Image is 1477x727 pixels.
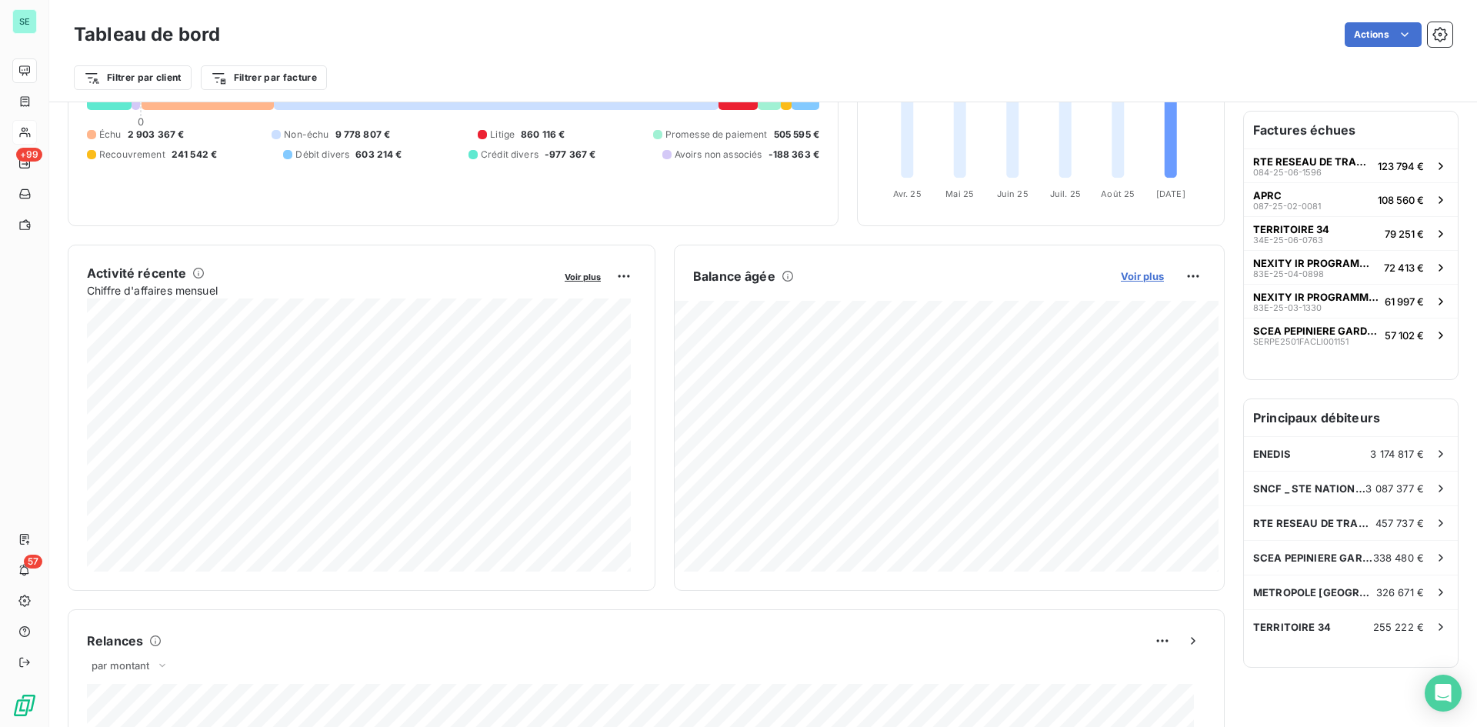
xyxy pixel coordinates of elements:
[1253,482,1365,495] span: SNCF _ STE NATIONALE
[1244,112,1458,148] h6: Factures échues
[521,128,565,142] span: 860 116 €
[1253,517,1375,529] span: RTE RESEAU DE TRANSPORT ELECTRICITE
[1253,303,1322,312] span: 83E-25-03-1330
[1244,216,1458,250] button: TERRITOIRE 3434E-25-06-076379 251 €
[481,148,538,162] span: Crédit divers
[1253,325,1379,337] span: SCEA PEPINIERE GARDOISE
[1375,517,1424,529] span: 457 737 €
[295,148,349,162] span: Débit divers
[1365,482,1424,495] span: 3 087 377 €
[665,128,768,142] span: Promesse de paiement
[893,188,922,199] tspan: Avr. 25
[1385,295,1424,308] span: 61 997 €
[92,659,150,672] span: par montant
[693,267,775,285] h6: Balance âgée
[1378,160,1424,172] span: 123 794 €
[24,555,42,569] span: 57
[1373,552,1424,564] span: 338 480 €
[87,264,186,282] h6: Activité récente
[945,188,974,199] tspan: Mai 25
[774,128,819,142] span: 505 595 €
[16,148,42,162] span: +99
[12,693,37,718] img: Logo LeanPay
[12,9,37,34] div: SE
[1253,586,1376,599] span: METROPOLE [GEOGRAPHIC_DATA]
[1373,621,1424,633] span: 255 222 €
[1244,148,1458,182] button: RTE RESEAU DE TRANSPORT ELECTRICITE084-25-06-1596123 794 €
[545,148,596,162] span: -977 367 €
[1425,675,1462,712] div: Open Intercom Messenger
[565,272,601,282] span: Voir plus
[1050,188,1081,199] tspan: Juil. 25
[1121,270,1164,282] span: Voir plus
[1384,262,1424,274] span: 72 413 €
[128,128,185,142] span: 2 903 367 €
[74,65,192,90] button: Filtrer par client
[87,632,143,650] h6: Relances
[335,128,391,142] span: 9 778 807 €
[1378,194,1424,206] span: 108 560 €
[1253,448,1291,460] span: ENEDIS
[560,269,605,283] button: Voir plus
[99,148,165,162] span: Recouvrement
[284,128,328,142] span: Non-échu
[138,115,144,128] span: 0
[1244,250,1458,284] button: NEXITY IR PROGRAMMES REGION SUD83E-25-04-089872 413 €
[74,21,220,48] h3: Tableau de bord
[1244,284,1458,318] button: NEXITY IR PROGRAMMES REGION SUD83E-25-03-133061 997 €
[1376,586,1424,599] span: 326 671 €
[997,188,1029,199] tspan: Juin 25
[490,128,515,142] span: Litige
[769,148,820,162] span: -188 363 €
[1370,448,1424,460] span: 3 174 817 €
[1253,189,1282,202] span: APRC
[1253,257,1378,269] span: NEXITY IR PROGRAMMES REGION SUD
[675,148,762,162] span: Avoirs non associés
[1244,399,1458,436] h6: Principaux débiteurs
[1253,337,1349,346] span: SERPE2501FACLI001151
[1345,22,1422,47] button: Actions
[201,65,327,90] button: Filtrer par facture
[1385,228,1424,240] span: 79 251 €
[1244,318,1458,352] button: SCEA PEPINIERE GARDOISESERPE2501FACLI00115157 102 €
[87,282,554,298] span: Chiffre d'affaires mensuel
[1253,291,1379,303] span: NEXITY IR PROGRAMMES REGION SUD
[1253,269,1324,278] span: 83E-25-04-0898
[99,128,122,142] span: Échu
[1253,168,1322,177] span: 084-25-06-1596
[1244,182,1458,216] button: APRC087-25-02-0081108 560 €
[1116,269,1169,283] button: Voir plus
[1253,235,1323,245] span: 34E-25-06-0763
[1253,155,1372,168] span: RTE RESEAU DE TRANSPORT ELECTRICITE
[1156,188,1185,199] tspan: [DATE]
[1253,223,1329,235] span: TERRITOIRE 34
[172,148,217,162] span: 241 542 €
[1253,552,1373,564] span: SCEA PEPINIERE GARDOISE
[1253,621,1331,633] span: TERRITOIRE 34
[1253,202,1321,211] span: 087-25-02-0081
[355,148,402,162] span: 603 214 €
[1101,188,1135,199] tspan: Août 25
[1385,329,1424,342] span: 57 102 €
